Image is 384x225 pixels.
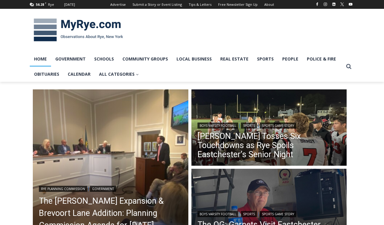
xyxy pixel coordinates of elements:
[30,14,127,46] img: MyRye.com
[347,1,354,8] a: YouTube
[30,51,51,67] a: Home
[253,51,278,67] a: Sports
[64,2,75,7] div: [DATE]
[118,51,172,67] a: Community Groups
[260,123,296,129] a: Sports Game Story
[45,1,46,5] span: F
[343,61,354,72] button: View Search Form
[197,121,341,129] div: | |
[30,51,343,82] nav: Primary Navigation
[260,211,296,217] a: Sports Game Story
[36,2,44,7] span: 56.28
[338,1,346,8] a: X
[303,51,340,67] a: Police & Fire
[191,89,347,167] img: (PHOTO: The Rye Football team after their 48-23 Week Five win on October 10, 2025. Contributed.)
[216,51,253,67] a: Real Estate
[197,211,238,217] a: Boys Varsity Football
[90,51,118,67] a: Schools
[90,186,116,192] a: Government
[278,51,303,67] a: People
[197,210,341,217] div: | |
[39,186,87,192] a: Rye Planning Commission
[241,211,257,217] a: Sports
[39,185,182,192] div: |
[63,67,95,82] a: Calendar
[95,67,143,82] a: All Categories
[48,2,54,7] div: Rye
[330,1,338,8] a: Linkedin
[241,123,257,129] a: Sports
[99,71,139,78] span: All Categories
[191,89,347,167] a: Read More Miller Tosses Six Touchdowns as Rye Spoils Eastchester’s Senior Night
[172,51,216,67] a: Local Business
[51,51,90,67] a: Government
[197,132,341,159] a: [PERSON_NAME] Tosses Six Touchdowns as Rye Spoils Eastchester’s Senior Night
[322,1,329,8] a: Instagram
[30,67,63,82] a: Obituaries
[197,123,238,129] a: Boys Varsity Football
[314,1,321,8] a: Facebook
